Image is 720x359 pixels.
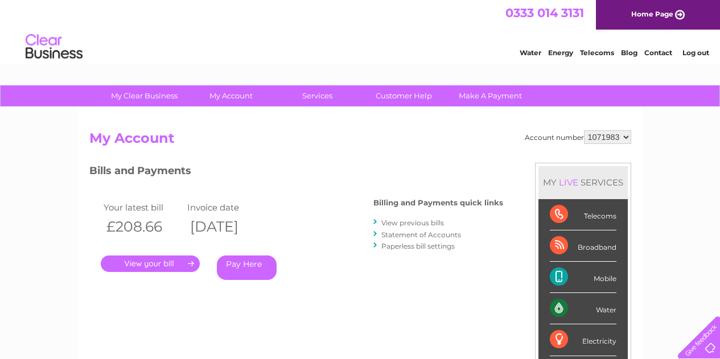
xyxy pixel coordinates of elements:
div: Account number [525,130,631,144]
div: Broadband [550,230,616,262]
a: Pay Here [217,255,277,280]
a: Make A Payment [443,85,537,106]
a: . [101,255,200,272]
div: Telecoms [550,199,616,230]
h2: My Account [89,130,631,152]
td: Invoice date [184,200,269,215]
a: Services [270,85,364,106]
a: My Clear Business [97,85,191,106]
h4: Billing and Payments quick links [373,199,503,207]
th: [DATE] [184,215,269,238]
a: Water [520,48,541,57]
div: Clear Business is a trading name of Verastar Limited (registered in [GEOGRAPHIC_DATA] No. 3667643... [92,6,630,55]
div: Electricity [550,324,616,356]
a: Paperless bill settings [381,242,455,250]
td: Your latest bill [101,200,185,215]
a: Statement of Accounts [381,230,461,239]
a: Telecoms [580,48,614,57]
div: MY SERVICES [538,166,628,199]
div: LIVE [557,177,581,188]
img: logo.png [25,30,83,64]
th: £208.66 [101,215,185,238]
a: 0333 014 3131 [505,6,584,20]
a: View previous bills [381,218,444,227]
a: My Account [184,85,278,106]
a: Contact [644,48,672,57]
div: Mobile [550,262,616,293]
div: Water [550,293,616,324]
h3: Bills and Payments [89,163,503,183]
a: Customer Help [357,85,451,106]
a: Log out [682,48,709,57]
a: Blog [621,48,637,57]
a: Energy [548,48,573,57]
